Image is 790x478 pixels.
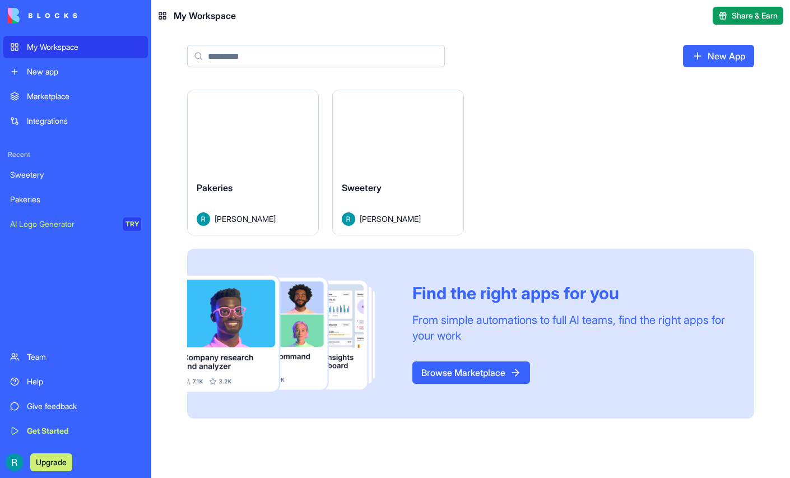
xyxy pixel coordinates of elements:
div: Give feedback [27,401,141,412]
div: New app [27,66,141,77]
span: [PERSON_NAME] [360,213,421,225]
div: Sweetery [10,169,141,180]
a: Team [3,346,148,368]
div: Find the right apps for you [412,283,727,303]
a: Marketplace [3,85,148,108]
a: Browse Marketplace [412,361,530,384]
div: My Workspace [27,41,141,53]
div: Help [27,376,141,387]
a: Help [3,370,148,393]
a: My Workspace [3,36,148,58]
img: Avatar [342,212,355,226]
div: Get Started [27,425,141,437]
div: From simple automations to full AI teams, find the right apps for your work [412,312,727,344]
a: SweeteryAvatar[PERSON_NAME] [332,90,464,235]
span: Pakeries [197,182,233,193]
a: New app [3,61,148,83]
span: [PERSON_NAME] [215,213,276,225]
a: AI Logo GeneratorTRY [3,213,148,235]
a: Get Started [3,420,148,442]
div: Integrations [27,115,141,127]
div: Team [27,351,141,363]
span: Share & Earn [732,10,778,21]
img: Frame_181_egmpey.png [187,276,394,392]
button: Upgrade [30,453,72,471]
a: Pakeries [3,188,148,211]
div: TRY [123,217,141,231]
img: Avatar [197,212,210,226]
div: Pakeries [10,194,141,205]
span: My Workspace [174,9,236,22]
button: Share & Earn [713,7,783,25]
img: ACg8ocIQaqk-1tPQtzwxiZ7ZlP6dcFgbwUZ5nqaBNAw22a2oECoLioo=s96-c [6,453,24,471]
span: Sweetery [342,182,382,193]
img: logo [8,8,77,24]
div: Marketplace [27,91,141,102]
a: Integrations [3,110,148,132]
a: Give feedback [3,395,148,417]
a: PakeriesAvatar[PERSON_NAME] [187,90,319,235]
span: Recent [3,150,148,159]
a: Sweetery [3,164,148,186]
div: AI Logo Generator [10,219,115,230]
a: Upgrade [30,456,72,467]
a: New App [683,45,754,67]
